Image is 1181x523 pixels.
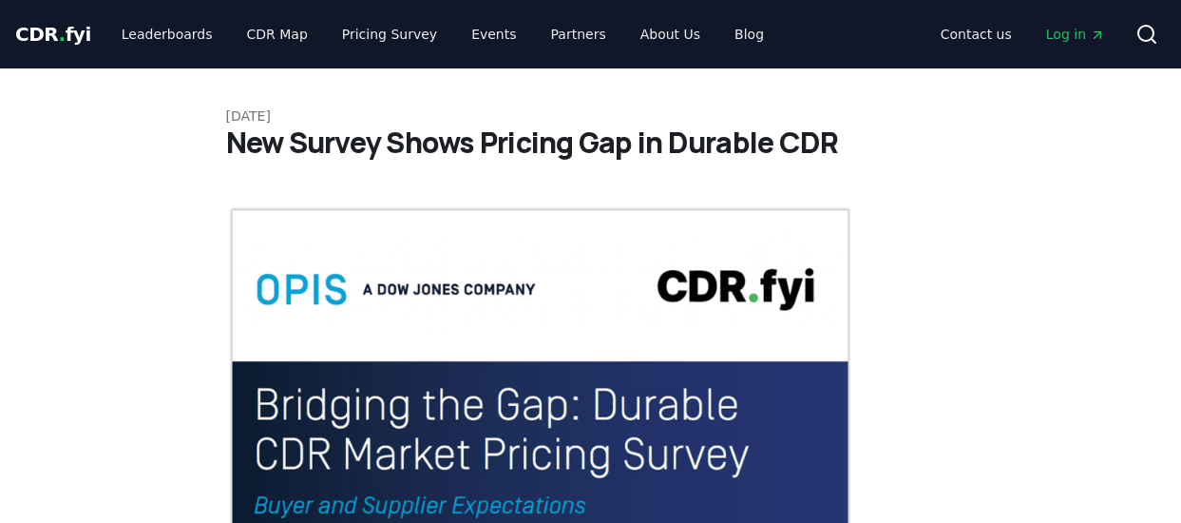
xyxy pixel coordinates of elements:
[232,17,323,51] a: CDR Map
[1046,25,1105,44] span: Log in
[59,23,66,46] span: .
[15,23,91,46] span: CDR fyi
[106,17,228,51] a: Leaderboards
[226,126,956,160] h1: New Survey Shows Pricing Gap in Durable CDR
[15,21,91,48] a: CDR.fyi
[925,17,1027,51] a: Contact us
[226,107,956,126] p: [DATE]
[536,17,621,51] a: Partners
[106,17,779,51] nav: Main
[625,17,715,51] a: About Us
[1031,17,1120,51] a: Log in
[327,17,452,51] a: Pricing Survey
[925,17,1120,51] nav: Main
[719,17,779,51] a: Blog
[456,17,531,51] a: Events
